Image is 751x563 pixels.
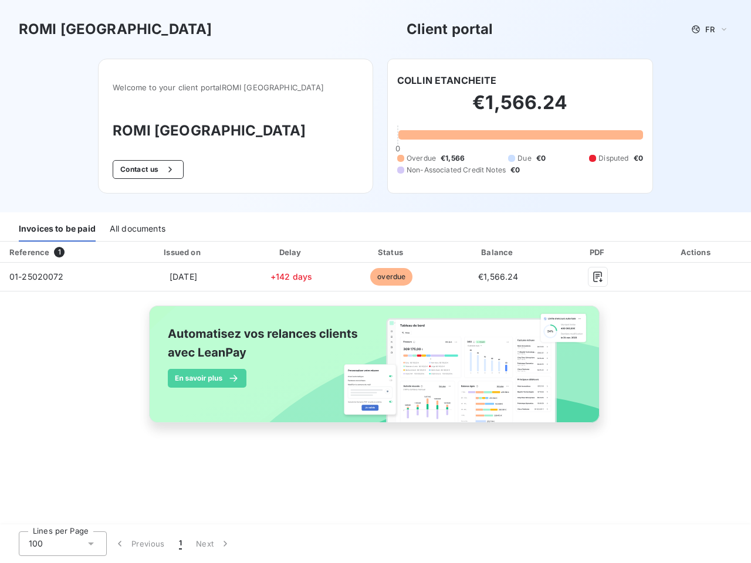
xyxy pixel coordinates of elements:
[9,272,64,281] span: 01-25020072
[110,217,165,242] div: All documents
[189,531,238,556] button: Next
[407,19,493,40] h3: Client portal
[536,153,546,164] span: €0
[19,217,96,242] div: Invoices to be paid
[29,538,43,550] span: 100
[113,83,358,92] span: Welcome to your client portal ROMI [GEOGRAPHIC_DATA]
[9,247,49,257] div: Reference
[441,153,465,164] span: €1,566
[113,120,358,141] h3: ROMI [GEOGRAPHIC_DATA]
[634,153,643,164] span: €0
[270,272,312,281] span: +142 days
[517,153,531,164] span: Due
[245,246,338,258] div: Delay
[179,538,182,550] span: 1
[343,246,440,258] div: Status
[370,268,412,286] span: overdue
[445,246,552,258] div: Balance
[170,272,197,281] span: [DATE]
[397,91,643,126] h2: €1,566.24
[138,299,613,443] img: banner
[127,246,240,258] div: Issued on
[644,246,749,258] div: Actions
[172,531,189,556] button: 1
[556,246,640,258] div: PDF
[395,144,400,153] span: 0
[397,73,497,87] h6: COLLIN ETANCHEITE
[107,531,172,556] button: Previous
[598,153,628,164] span: Disputed
[407,153,436,164] span: Overdue
[54,247,65,257] span: 1
[407,165,506,175] span: Non-Associated Credit Notes
[113,160,184,179] button: Contact us
[19,19,212,40] h3: ROMI [GEOGRAPHIC_DATA]
[705,25,715,34] span: FR
[510,165,520,175] span: €0
[478,272,518,281] span: €1,566.24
